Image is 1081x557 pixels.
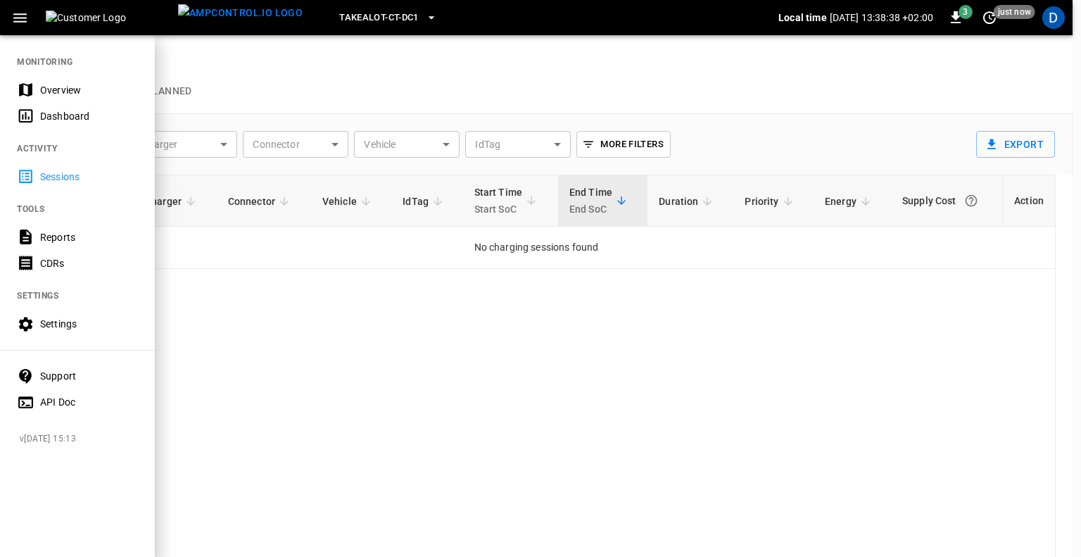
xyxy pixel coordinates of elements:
[178,4,303,22] img: ampcontrol.io logo
[40,317,138,331] div: Settings
[40,395,138,409] div: API Doc
[40,369,138,383] div: Support
[959,5,973,19] span: 3
[20,432,144,446] span: v [DATE] 15:13
[40,170,138,184] div: Sessions
[978,6,1001,29] button: set refresh interval
[1042,6,1065,29] div: profile-icon
[40,256,138,270] div: CDRs
[46,11,172,25] img: Customer Logo
[830,11,933,25] p: [DATE] 13:38:38 +02:00
[778,11,827,25] p: Local time
[40,109,138,123] div: Dashboard
[40,83,138,97] div: Overview
[339,10,419,26] span: Takealot-CT-DC1
[40,230,138,244] div: Reports
[994,5,1035,19] span: just now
